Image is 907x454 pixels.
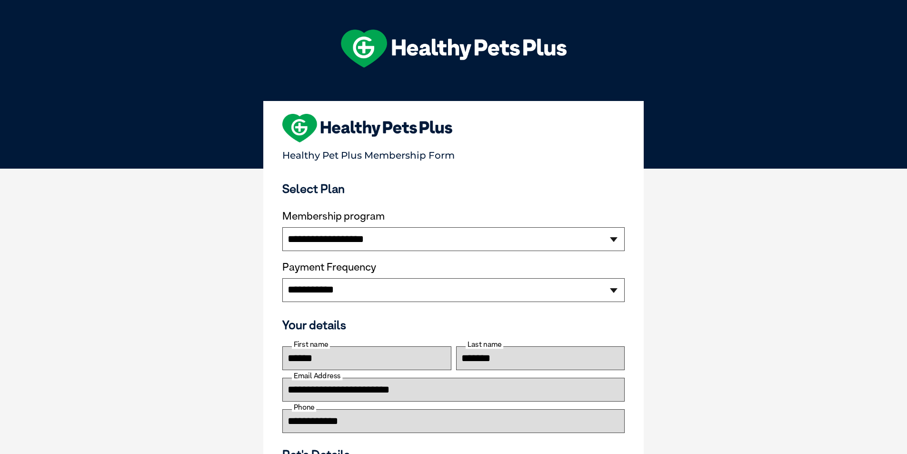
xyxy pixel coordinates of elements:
label: Payment Frequency [282,261,376,273]
label: Last name [466,340,503,349]
img: hpp-logo-landscape-green-white.png [341,30,567,68]
h3: Select Plan [282,182,625,196]
label: Membership program [282,210,625,222]
label: Email Address [292,372,342,380]
label: Phone [292,403,316,412]
p: Healthy Pet Plus Membership Form [282,145,625,161]
img: heart-shape-hpp-logo-large.png [282,114,452,142]
label: First name [292,340,330,349]
h3: Your details [282,318,625,332]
